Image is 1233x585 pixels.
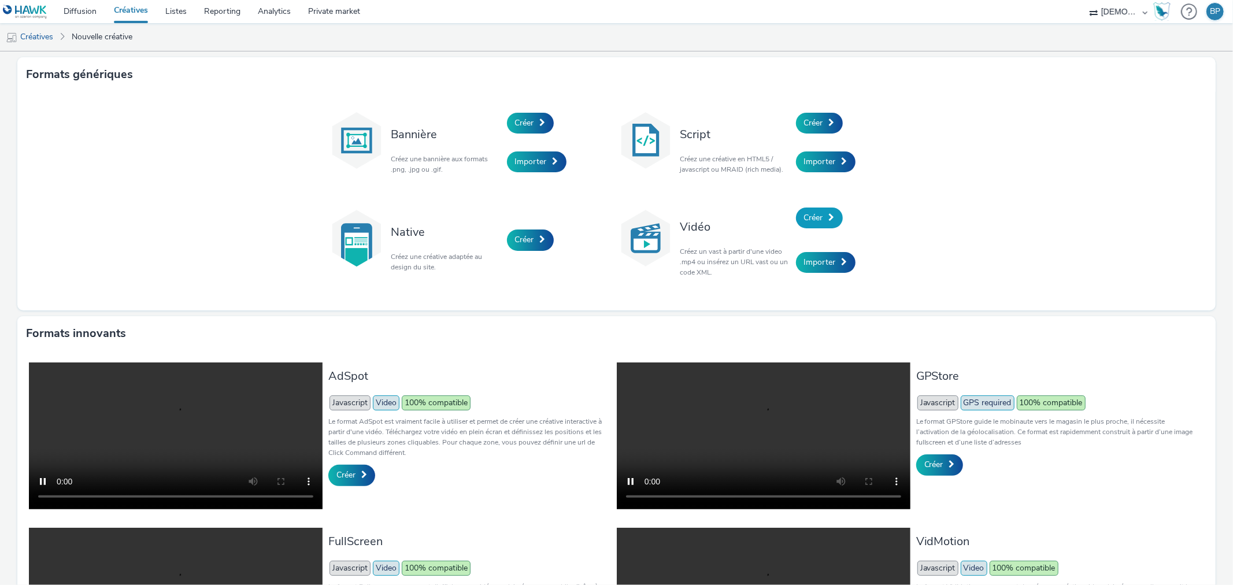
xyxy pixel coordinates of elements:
[617,209,675,267] img: video.svg
[1210,3,1220,20] div: BP
[804,257,836,268] span: Importer
[391,251,501,272] p: Créez une créative adaptée au design du site.
[6,32,17,43] img: mobile
[1153,2,1171,21] img: Hawk Academy
[391,224,501,240] h3: Native
[402,395,471,410] span: 100% compatible
[402,561,471,576] span: 100% compatible
[328,465,375,486] a: Créer
[1153,2,1175,21] a: Hawk Academy
[329,395,371,410] span: Javascript
[617,112,675,169] img: code.svg
[804,156,836,167] span: Importer
[328,416,610,458] p: Le format AdSpot est vraiment facile à utiliser et permet de créer une créative interactive à par...
[391,127,501,142] h3: Bannière
[515,156,547,167] span: Importer
[916,534,1198,549] h3: VidMotion
[680,246,790,277] p: Créez un vast à partir d'une video .mp4 ou insérez un URL vast ou un code XML.
[26,66,133,83] h3: Formats génériques
[507,151,566,172] a: Importer
[990,561,1058,576] span: 100% compatible
[507,113,554,134] a: Créer
[796,151,856,172] a: Importer
[916,454,963,475] a: Créer
[1017,395,1086,410] span: 100% compatible
[804,117,823,128] span: Créer
[515,117,534,128] span: Créer
[329,561,371,576] span: Javascript
[66,23,138,51] a: Nouvelle créative
[328,209,386,267] img: native.svg
[373,561,399,576] span: Video
[328,112,386,169] img: banner.svg
[916,416,1198,447] p: Le format GPStore guide le mobinaute vers le magasin le plus proche, il nécessite l’activation de...
[26,325,126,342] h3: Formats innovants
[515,234,534,245] span: Créer
[804,212,823,223] span: Créer
[916,368,1198,384] h3: GPStore
[680,154,790,175] p: Créez une créative en HTML5 / javascript ou MRAID (rich media).
[373,395,399,410] span: Video
[680,219,790,235] h3: Vidéo
[796,252,856,273] a: Importer
[507,229,554,250] a: Créer
[961,561,987,576] span: Video
[328,534,610,549] h3: FullScreen
[917,561,958,576] span: Javascript
[961,395,1014,410] span: GPS required
[391,154,501,175] p: Créez une bannière aux formats .png, .jpg ou .gif.
[3,5,47,19] img: undefined Logo
[336,469,356,480] span: Créer
[680,127,790,142] h3: Script
[917,395,958,410] span: Javascript
[796,208,843,228] a: Créer
[924,459,943,470] span: Créer
[328,368,610,384] h3: AdSpot
[796,113,843,134] a: Créer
